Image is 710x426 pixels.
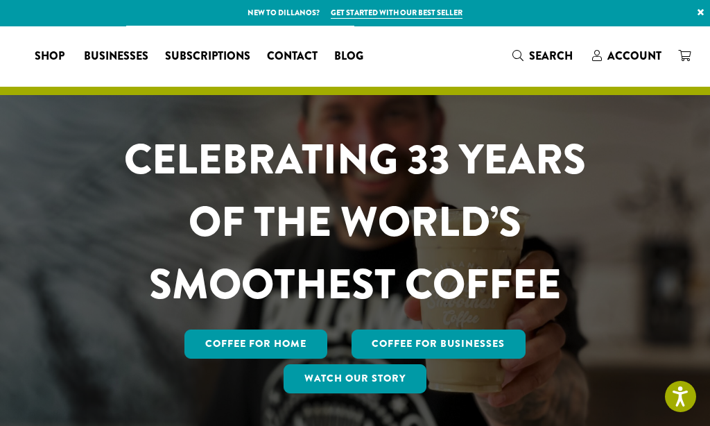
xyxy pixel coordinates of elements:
a: Get started with our best seller [331,7,462,19]
span: Search [529,48,573,64]
a: Search [504,44,584,67]
span: Contact [267,48,318,65]
a: Shop [26,45,76,67]
span: Account [607,48,661,64]
span: Blog [334,48,363,65]
a: Watch Our Story [284,364,426,393]
h1: CELEBRATING 33 YEARS OF THE WORLD’S SMOOTHEST COFFEE [96,128,614,316]
a: Coffee for Home [184,330,327,359]
span: Subscriptions [165,48,250,65]
a: Coffee For Businesses [352,330,526,359]
span: Businesses [84,48,148,65]
span: Shop [35,48,64,65]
